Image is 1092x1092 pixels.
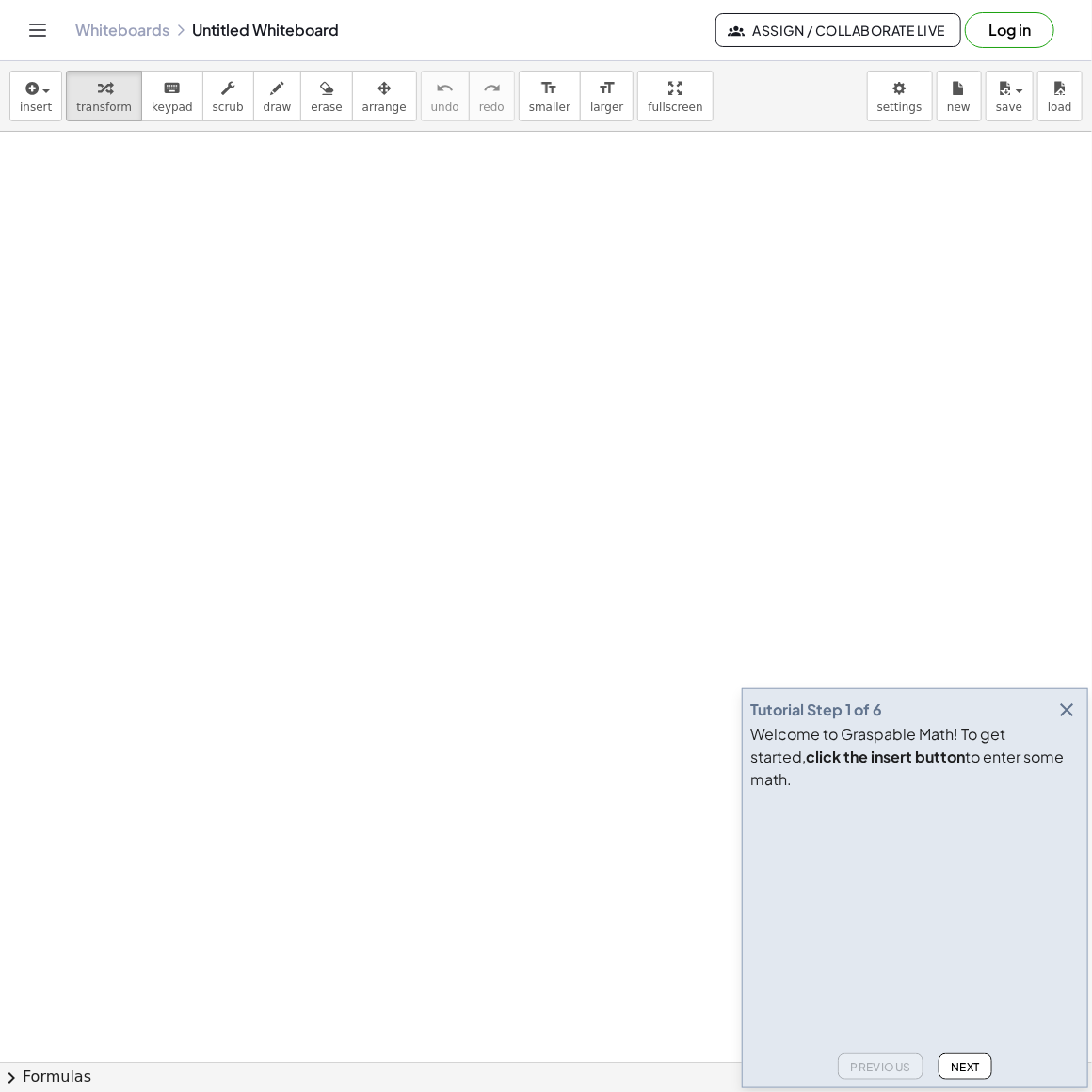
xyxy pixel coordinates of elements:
[867,71,933,121] button: settings
[1048,101,1072,114] span: load
[141,71,203,121] button: keyboardkeypad
[648,101,702,114] span: fullscreen
[66,71,142,121] button: transform
[253,71,302,121] button: draw
[965,12,1054,48] button: Log in
[529,101,570,114] span: smaller
[152,101,193,114] span: keypad
[23,15,53,45] button: Toggle navigation
[750,699,882,721] div: Tutorial Step 1 of 6
[637,71,713,121] button: fullscreen
[806,747,965,766] b: click the insert button
[483,77,501,100] i: redo
[300,71,352,121] button: erase
[939,1053,992,1080] button: Next
[996,101,1022,114] span: save
[715,13,961,47] button: Assign / Collaborate Live
[519,71,581,121] button: format_sizesmaller
[311,101,342,114] span: erase
[163,77,181,100] i: keyboard
[750,723,1080,791] div: Welcome to Graspable Math! To get started, to enter some math.
[76,101,132,114] span: transform
[951,1060,980,1074] span: Next
[469,71,515,121] button: redoredo
[590,101,623,114] span: larger
[947,101,971,114] span: new
[20,101,52,114] span: insert
[731,22,945,39] span: Assign / Collaborate Live
[436,77,454,100] i: undo
[362,101,407,114] span: arrange
[877,101,923,114] span: settings
[202,71,254,121] button: scrub
[1037,71,1083,121] button: load
[598,77,616,100] i: format_size
[421,71,470,121] button: undoundo
[264,101,292,114] span: draw
[986,71,1034,121] button: save
[479,101,505,114] span: redo
[540,77,558,100] i: format_size
[352,71,417,121] button: arrange
[431,101,459,114] span: undo
[580,71,634,121] button: format_sizelarger
[937,71,982,121] button: new
[213,101,244,114] span: scrub
[75,21,169,40] a: Whiteboards
[9,71,62,121] button: insert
